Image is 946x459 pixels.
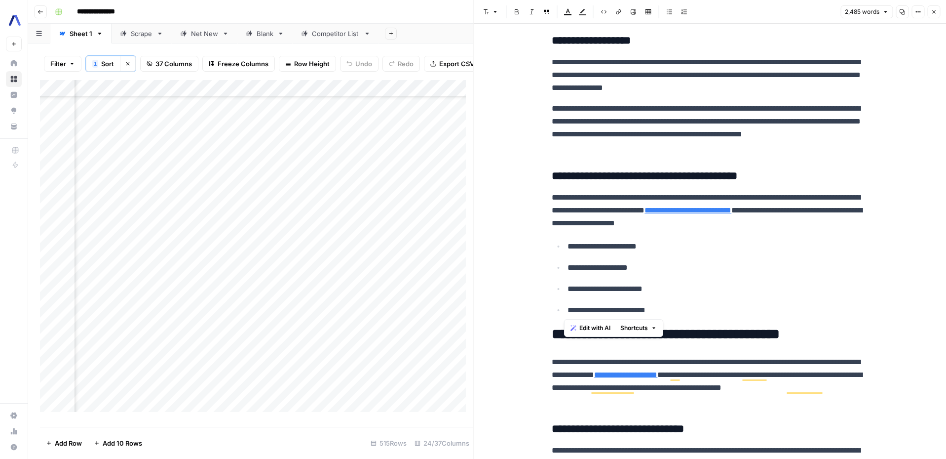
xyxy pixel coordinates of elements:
[312,29,360,39] div: Competitor List
[6,87,22,103] a: Insights
[382,56,420,72] button: Redo
[6,8,22,33] button: Workspace: AssemblyAI
[218,59,268,69] span: Freeze Columns
[88,435,148,451] button: Add 10 Rows
[620,324,648,333] span: Shortcuts
[411,435,473,451] div: 24/37 Columns
[367,435,411,451] div: 515 Rows
[279,56,336,72] button: Row Height
[140,56,198,72] button: 37 Columns
[6,103,22,119] a: Opportunities
[112,24,172,43] a: Scrape
[845,7,879,16] span: 2,485 words
[50,59,66,69] span: Filter
[293,24,379,43] a: Competitor List
[439,59,474,69] span: Export CSV
[86,56,120,72] button: 1Sort
[55,438,82,448] span: Add Row
[6,423,22,439] a: Usage
[172,24,237,43] a: Net New
[202,56,275,72] button: Freeze Columns
[92,60,98,68] div: 1
[355,59,372,69] span: Undo
[103,438,142,448] span: Add 10 Rows
[155,59,192,69] span: 37 Columns
[579,324,610,333] span: Edit with AI
[840,5,893,18] button: 2,485 words
[40,435,88,451] button: Add Row
[6,71,22,87] a: Browse
[6,11,24,29] img: AssemblyAI Logo
[131,29,152,39] div: Scrape
[191,29,218,39] div: Net New
[424,56,481,72] button: Export CSV
[616,322,661,334] button: Shortcuts
[294,59,330,69] span: Row Height
[6,55,22,71] a: Home
[101,59,114,69] span: Sort
[70,29,92,39] div: Sheet 1
[6,408,22,423] a: Settings
[340,56,378,72] button: Undo
[6,119,22,134] a: Your Data
[398,59,414,69] span: Redo
[94,60,97,68] span: 1
[237,24,293,43] a: Blank
[44,56,81,72] button: Filter
[567,322,614,334] button: Edit with AI
[50,24,112,43] a: Sheet 1
[257,29,273,39] div: Blank
[6,439,22,455] button: Help + Support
